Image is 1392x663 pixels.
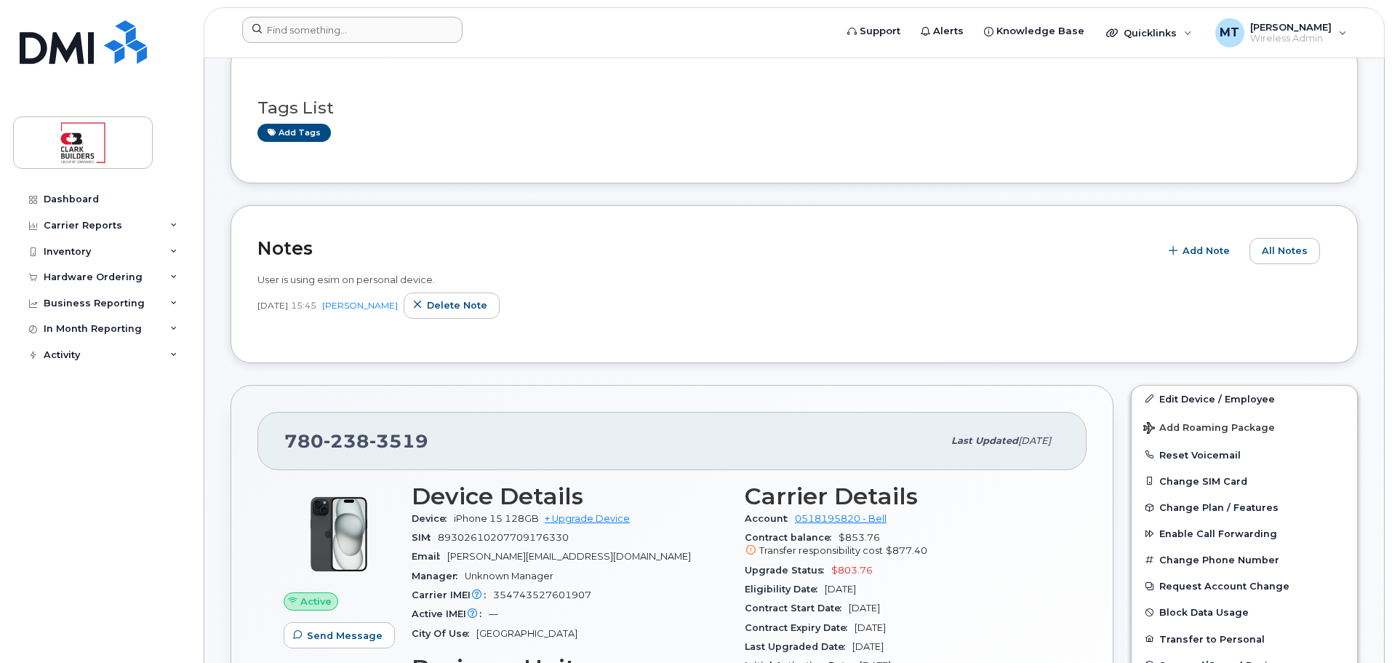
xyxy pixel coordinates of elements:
span: Contract Start Date [745,603,849,614]
h2: Notes [257,237,1152,259]
span: Knowledge Base [996,24,1084,39]
a: [PERSON_NAME] [322,300,398,311]
span: $803.76 [831,565,873,576]
span: Add Roaming Package [1143,422,1275,436]
button: Reset Voicemail [1132,442,1357,468]
span: [DATE] [257,299,288,311]
span: Last Upgraded Date [745,641,852,652]
span: Support [860,24,900,39]
button: Change Plan / Features [1132,494,1357,520]
span: Email [412,551,447,562]
button: Delete note [404,293,500,319]
span: City Of Use [412,628,476,639]
button: Add Roaming Package [1132,412,1357,442]
button: Enable Call Forwarding [1132,520,1357,547]
span: All Notes [1262,244,1308,258]
span: Carrier IMEI [412,589,493,600]
span: — [489,608,498,619]
span: [DATE] [1018,435,1051,446]
button: Change Phone Number [1132,547,1357,573]
a: 0518195820 - Bell [795,513,887,524]
span: MT [1220,24,1239,41]
span: Change Plan / Features [1159,502,1279,513]
button: Send Message [284,622,395,648]
span: SIM [412,532,438,543]
span: Unknown Manager [465,571,553,581]
span: Wireless Admin [1250,33,1332,44]
span: Quicklinks [1124,27,1177,39]
span: 3519 [369,430,428,452]
span: Transfer responsibility cost [759,545,883,556]
span: [GEOGRAPHIC_DATA] [476,628,577,639]
span: 238 [324,430,369,452]
iframe: Messenger Launcher [1329,600,1381,652]
span: Last updated [951,435,1018,446]
span: Delete note [427,298,487,312]
button: Block Data Usage [1132,599,1357,625]
a: Support [837,17,911,46]
span: [DATE] [825,584,856,595]
span: $853.76 [745,532,1060,558]
a: Edit Device / Employee [1132,386,1357,412]
input: Find something... [242,17,463,43]
button: Change SIM Card [1132,468,1357,494]
div: Quicklinks [1096,18,1202,47]
span: 780 [284,430,428,452]
a: + Upgrade Device [545,513,630,524]
button: Request Account Change [1132,573,1357,599]
span: 15:45 [291,299,316,311]
a: Alerts [911,17,974,46]
span: iPhone 15 128GB [454,513,539,524]
span: 354743527601907 [493,589,591,600]
span: Send Message [307,629,383,643]
a: Knowledge Base [974,17,1095,46]
span: Add Note [1183,244,1230,258]
span: Eligibility Date [745,584,825,595]
img: iPhone_15_Black.png [295,491,383,578]
span: Active IMEI [412,608,489,619]
button: All Notes [1249,238,1320,264]
button: Transfer to Personal [1132,626,1357,652]
h3: Carrier Details [745,483,1060,509]
span: [DATE] [849,603,880,614]
span: Contract balance [745,532,839,543]
span: [DATE] [852,641,884,652]
h3: Tags List [257,99,1331,117]
span: Alerts [933,24,964,39]
a: Add tags [257,124,331,142]
span: [PERSON_NAME][EMAIL_ADDRESS][DOMAIN_NAME] [447,551,691,562]
span: 89302610207709176330 [438,532,569,543]
span: Enable Call Forwarding [1159,528,1277,539]
span: Contract Expiry Date [745,622,855,633]
span: [DATE] [855,622,886,633]
span: Device [412,513,454,524]
button: Add Note [1159,238,1242,264]
span: Account [745,513,795,524]
span: Active [300,595,332,608]
span: Upgrade Status [745,565,831,576]
h3: Device Details [412,483,727,509]
span: $877.40 [886,545,927,556]
span: Manager [412,571,465,581]
span: [PERSON_NAME] [1250,21,1332,33]
span: User is using esim on personal device. [257,274,435,285]
div: Michael Travis [1205,18,1357,47]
